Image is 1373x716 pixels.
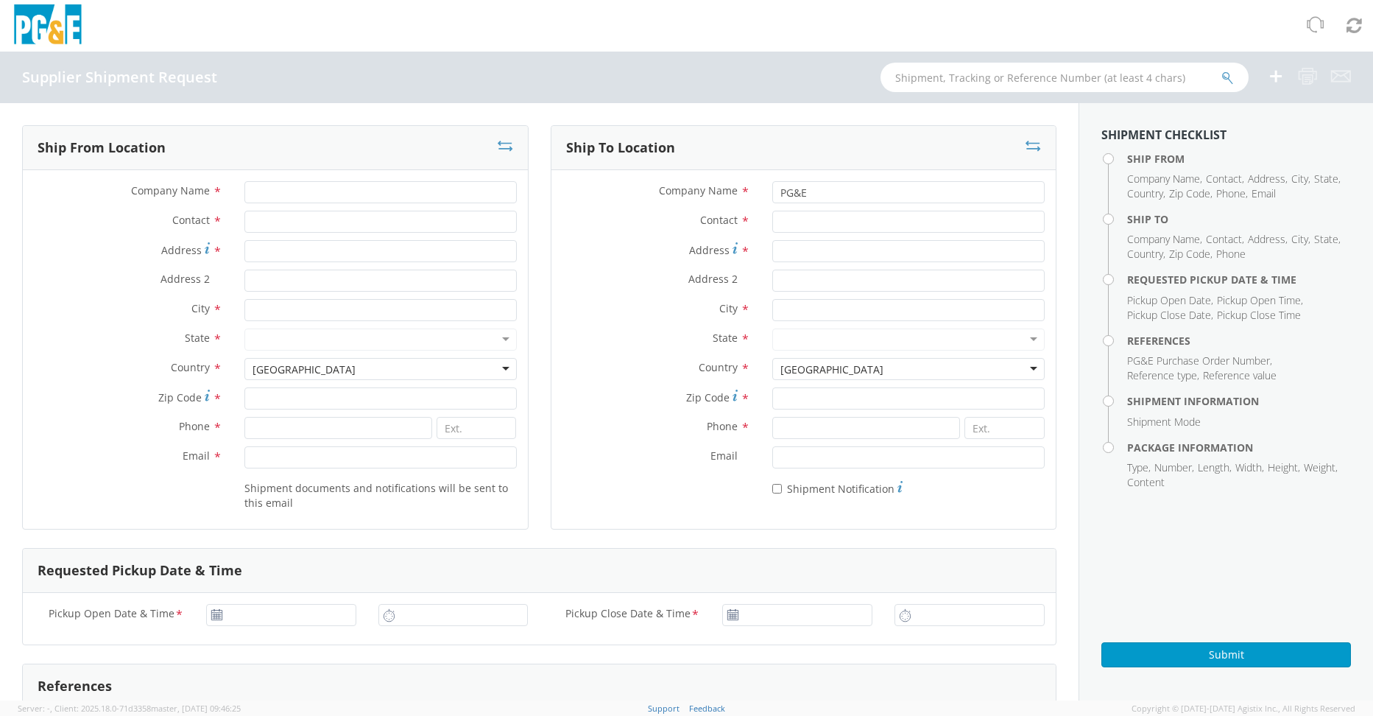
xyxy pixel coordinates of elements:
button: Submit [1101,642,1351,667]
li: , [1248,232,1288,247]
span: Number [1154,460,1192,474]
span: Pickup Close Time [1217,308,1301,322]
li: , [1268,460,1300,475]
label: Shipment Notification [772,479,903,496]
span: Width [1235,460,1262,474]
span: Content [1127,475,1165,489]
div: [GEOGRAPHIC_DATA] [253,362,356,377]
span: Address [1248,172,1285,186]
span: Pickup Close Date [1127,308,1211,322]
li: , [1127,293,1213,308]
a: Support [648,703,680,714]
img: pge-logo-06675f144f4cfa6a6814.png [11,4,85,48]
span: Pickup Open Date [1127,293,1211,307]
span: Server: - [18,703,52,714]
li: , [1291,172,1310,186]
li: , [1127,232,1202,247]
span: City [191,301,210,315]
span: Length [1198,460,1229,474]
li: , [1206,172,1244,186]
li: , [1217,293,1303,308]
span: Phone [179,419,210,433]
h3: Ship From Location [38,141,166,155]
span: City [1291,232,1308,246]
strong: Shipment Checklist [1101,127,1226,143]
input: Shipment Notification [772,484,782,494]
span: , [50,703,52,714]
span: Contact [1206,172,1242,186]
span: Address [1248,232,1285,246]
h4: Requested Pickup Date & Time [1127,274,1351,285]
span: Pickup Close Date & Time [565,606,691,623]
span: State [713,331,738,345]
span: Shipment Mode [1127,415,1201,429]
span: Reference value [1203,368,1277,382]
li: , [1291,232,1310,247]
span: Contact [172,213,210,227]
span: City [719,301,738,315]
li: , [1127,172,1202,186]
span: Zip Code [686,390,730,404]
span: Country [1127,247,1163,261]
h3: References [38,679,112,694]
span: Country [699,360,738,374]
span: Company Name [1127,232,1200,246]
span: Pickup Open Date & Time [49,606,174,623]
span: Address [161,243,202,257]
span: Email [710,449,738,463]
span: State [1314,232,1338,246]
span: Contact [1206,232,1242,246]
span: State [185,331,210,345]
h4: Shipment Information [1127,396,1351,407]
span: Address 2 [688,272,738,286]
span: Contact [700,213,738,227]
span: Phone [1216,247,1246,261]
span: Weight [1304,460,1335,474]
span: City [1291,172,1308,186]
li: , [1235,460,1264,475]
span: Client: 2025.18.0-71d3358 [54,703,241,714]
span: State [1314,172,1338,186]
li: , [1127,308,1213,323]
span: Zip Code [1169,247,1210,261]
span: Email [183,449,210,463]
span: master, [DATE] 09:46:25 [151,703,241,714]
li: , [1206,232,1244,247]
span: Height [1268,460,1298,474]
span: Copyright © [DATE]-[DATE] Agistix Inc., All Rights Reserved [1132,703,1355,715]
a: Feedback [689,703,725,714]
input: Shipment, Tracking or Reference Number (at least 4 chars) [880,63,1249,92]
h4: References [1127,335,1351,346]
span: Zip Code [1169,186,1210,200]
li: , [1127,247,1165,262]
li: , [1248,172,1288,186]
li: , [1127,354,1272,368]
span: Email [1252,186,1276,200]
h4: Supplier Shipment Request [22,69,217,85]
span: PG&E Purchase Order Number [1127,354,1270,368]
div: [GEOGRAPHIC_DATA] [780,362,883,377]
input: Ext. [964,417,1045,439]
span: Company Name [659,183,738,197]
li: , [1216,186,1248,201]
li: , [1314,232,1341,247]
label: Shipment documents and notifications will be sent to this email [244,479,517,510]
span: Phone [1216,186,1246,200]
li: , [1304,460,1338,475]
span: Pickup Open Time [1217,293,1301,307]
li: , [1154,460,1194,475]
span: Company Name [131,183,210,197]
span: Reference type [1127,368,1197,382]
li: , [1314,172,1341,186]
span: Address [689,243,730,257]
li: , [1127,460,1151,475]
h3: Requested Pickup Date & Time [38,564,242,578]
li: , [1198,460,1232,475]
h4: Package Information [1127,442,1351,453]
h3: Ship To Location [566,141,675,155]
span: Country [1127,186,1163,200]
span: Address 2 [160,272,210,286]
li: , [1169,247,1213,262]
span: Company Name [1127,172,1200,186]
span: Phone [707,419,738,433]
